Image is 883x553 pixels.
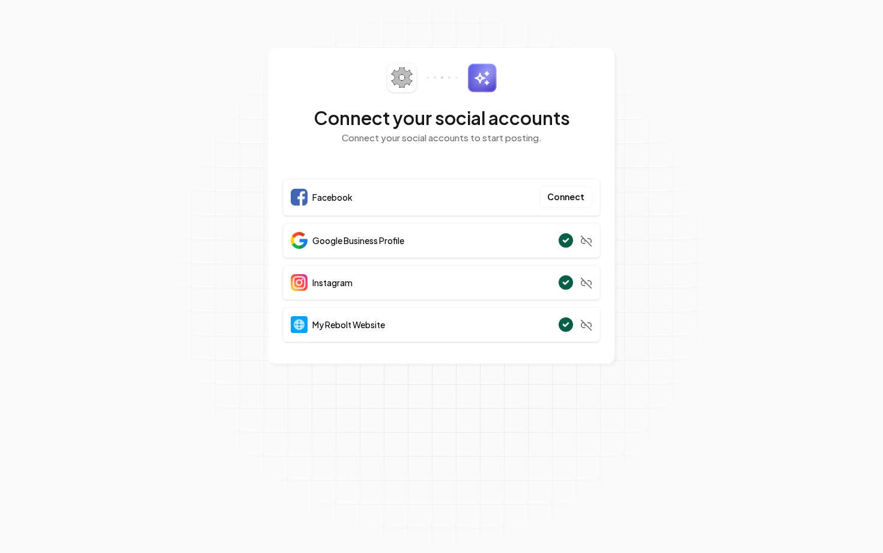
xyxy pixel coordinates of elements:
img: Google [291,232,308,249]
h2: Connect your social accounts [283,107,600,129]
img: Instagram [291,274,308,291]
span: Instagram [312,276,353,289]
img: Facebook [291,189,308,206]
span: Google Business Profile [312,234,404,246]
img: sparkles.svg [467,63,497,93]
span: My Rebolt Website [312,319,385,331]
button: Connect [539,186,592,208]
img: connector-dots.svg [426,76,458,79]
p: Connect your social accounts to start posting. [283,131,600,145]
span: Facebook [312,191,353,203]
img: Website [291,316,308,333]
